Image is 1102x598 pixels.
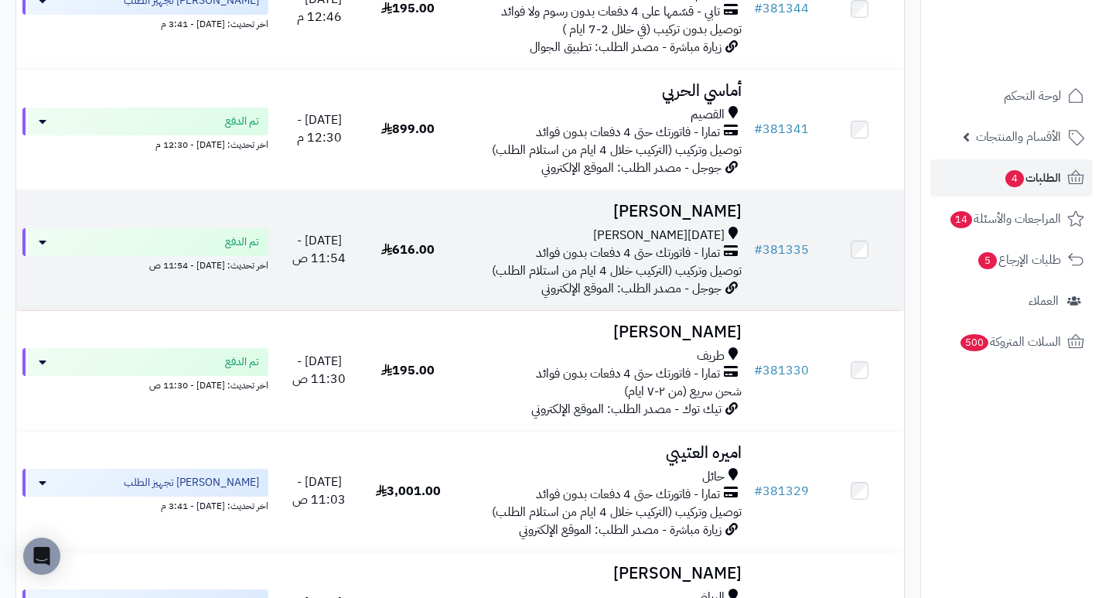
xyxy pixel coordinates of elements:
a: #381341 [754,120,809,138]
div: اخر تحديث: [DATE] - 11:30 ص [22,376,268,392]
span: تابي - قسّمها على 4 دفعات بدون رسوم ولا فوائد [501,3,720,21]
span: توصيل بدون تركيب (في خلال 2-7 ايام ) [562,20,742,39]
a: #381335 [754,241,809,259]
span: تم الدفع [225,114,259,129]
span: # [754,120,763,138]
div: Open Intercom Messenger [23,538,60,575]
span: [DATE] - 12:30 م [297,111,342,147]
span: توصيل وتركيب (التركيب خلال 4 ايام من استلام الطلب) [492,261,742,280]
span: حائل [702,468,725,486]
div: اخر تحديث: [DATE] - 3:41 م [22,497,268,513]
span: توصيل وتركيب (التركيب خلال 4 ايام من استلام الطلب) [492,141,742,159]
span: جوجل - مصدر الطلب: الموقع الإلكتروني [541,159,722,177]
h3: أماسي الحربي [459,82,742,100]
span: الطلبات [1004,167,1061,189]
span: 5 [978,252,997,269]
a: العملاء [930,282,1093,320]
span: طلبات الإرجاع [977,249,1061,271]
a: المراجعات والأسئلة14 [930,200,1093,237]
a: #381330 [754,361,809,380]
span: 500 [960,334,988,351]
span: [DATE] - 11:03 ص [292,473,346,509]
span: [PERSON_NAME] تجهيز الطلب [124,475,259,490]
span: 195.00 [381,361,435,380]
span: تمارا - فاتورتك حتى 4 دفعات بدون فوائد [536,486,720,504]
span: 4 [1005,170,1024,187]
span: 3,001.00 [376,482,441,501]
a: لوحة التحكم [930,77,1093,114]
a: طلبات الإرجاع5 [930,241,1093,278]
span: 616.00 [381,241,435,259]
span: تمارا - فاتورتك حتى 4 دفعات بدون فوائد [536,244,720,262]
div: اخر تحديث: [DATE] - 12:30 م [22,135,268,152]
img: logo-2.png [997,43,1087,76]
span: زيارة مباشرة - مصدر الطلب: الموقع الإلكتروني [519,521,722,539]
span: تمارا - فاتورتك حتى 4 دفعات بدون فوائد [536,365,720,383]
span: تيك توك - مصدر الطلب: الموقع الإلكتروني [531,400,722,419]
span: تم الدفع [225,354,259,370]
span: تم الدفع [225,234,259,250]
span: [DATE] - 11:30 ص [292,352,346,388]
h3: [PERSON_NAME] [459,203,742,220]
a: الطلبات4 [930,159,1093,196]
span: طريف [697,347,725,365]
span: العملاء [1029,290,1059,312]
div: اخر تحديث: [DATE] - 11:54 ص [22,256,268,272]
span: # [754,361,763,380]
span: # [754,482,763,501]
a: #381329 [754,482,809,501]
span: المراجعات والأسئلة [949,208,1061,230]
span: شحن سريع (من ٢-٧ ايام) [624,382,742,401]
a: السلات المتروكة500 [930,323,1093,361]
span: # [754,241,763,259]
span: [DATE] - 11:54 ص [292,231,346,268]
span: لوحة التحكم [1004,85,1061,107]
h3: اميره العتيبي [459,444,742,462]
span: الأقسام والمنتجات [976,126,1061,148]
h3: [PERSON_NAME] [459,323,742,341]
h3: [PERSON_NAME] [459,565,742,583]
span: تمارا - فاتورتك حتى 4 دفعات بدون فوائد [536,124,720,142]
span: 899.00 [381,120,435,138]
div: اخر تحديث: [DATE] - 3:41 م [22,15,268,31]
span: [DATE][PERSON_NAME] [593,227,725,244]
span: توصيل وتركيب (التركيب خلال 4 ايام من استلام الطلب) [492,503,742,521]
span: السلات المتروكة [959,331,1061,353]
span: زيارة مباشرة - مصدر الطلب: تطبيق الجوال [530,38,722,56]
span: 14 [950,211,972,228]
span: القصيم [691,106,725,124]
span: جوجل - مصدر الطلب: الموقع الإلكتروني [541,279,722,298]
